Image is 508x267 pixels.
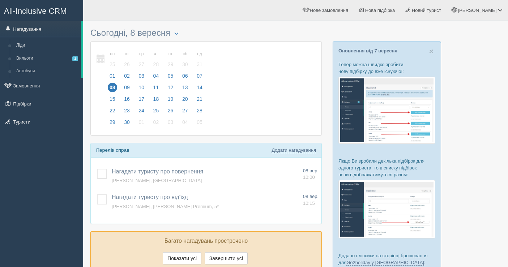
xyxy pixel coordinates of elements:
span: 27 [180,106,190,115]
span: 12 [166,83,175,92]
span: 01 [108,71,117,81]
span: 15 [108,94,117,104]
a: 30 [120,118,134,130]
a: Нагадати туристу про від'їзд [112,194,188,200]
small: пн [108,51,117,57]
a: 17 [135,95,148,107]
a: 01 [135,118,148,130]
a: 25 [149,107,163,118]
button: Close [429,47,434,55]
span: 2 [72,56,78,61]
a: нд 31 [193,47,205,72]
a: 13 [178,83,192,95]
a: 02 [120,72,134,83]
a: 22 [106,107,119,118]
a: 24 [135,107,148,118]
span: 04 [151,71,161,81]
span: 28 [151,60,161,69]
span: 27 [137,60,146,69]
a: 29 [106,118,119,130]
a: 14 [193,83,205,95]
a: 05 [164,72,178,83]
small: ср [137,51,146,57]
small: вт [122,51,132,57]
p: Якщо Ви зробили декілька підбірок для одного туриста, то в списку підбірок вони відображатимуться... [338,158,435,178]
span: 05 [166,71,175,81]
span: 01 [137,117,146,127]
small: нд [195,51,204,57]
a: 08 вер. 10:00 [303,168,319,181]
span: 13 [180,83,190,92]
span: 14 [195,83,204,92]
p: Тепер можна швидко зробити нову підбірку до вже існуючої: [338,61,435,75]
span: 24 [137,106,146,115]
small: сб [180,51,190,57]
a: 11 [149,83,163,95]
a: 06 [178,72,192,83]
a: 16 [120,95,134,107]
span: 06 [180,71,190,81]
span: 02 [122,71,132,81]
span: 26 [122,60,132,69]
a: 12 [164,83,178,95]
span: 31 [195,60,204,69]
span: 28 [195,106,204,115]
a: чт 28 [149,47,163,72]
a: [PERSON_NAME], [GEOGRAPHIC_DATA] [112,178,202,183]
a: Нагадати туристу про повернення [112,168,203,175]
span: 02 [151,117,161,127]
span: 26 [166,106,175,115]
a: Вильоти2 [13,52,81,65]
a: Go2holiday у [GEOGRAPHIC_DATA] [346,260,424,266]
span: 10:00 [303,175,315,180]
a: 05 [193,118,205,130]
span: 10:15 [303,201,315,206]
a: 03 [135,72,148,83]
span: Новий турист [412,8,441,13]
span: 23 [122,106,132,115]
p: Багато нагадувань прострочено [96,237,316,245]
span: 21 [195,94,204,104]
img: %D0%BF%D1%96%D0%B4%D0%B1%D1%96%D1%80%D0%BA%D0%B8-%D0%B3%D1%80%D1%83%D0%BF%D0%B0-%D1%81%D1%80%D0%B... [338,180,435,238]
span: 30 [122,117,132,127]
a: пт 29 [164,47,178,72]
span: 04 [180,117,190,127]
a: All-Inclusive CRM [0,0,83,20]
a: пн 25 [106,47,119,72]
span: 10 [137,83,146,92]
span: 19 [166,94,175,104]
span: 03 [166,117,175,127]
span: 20 [180,94,190,104]
button: Показати усі [163,252,201,264]
a: 08 вер. 10:15 [303,193,319,207]
span: 29 [108,117,117,127]
img: %D0%BF%D1%96%D0%B4%D0%B1%D1%96%D1%80%D0%BA%D0%B0-%D1%82%D1%83%D1%80%D0%B8%D1%81%D1%82%D1%83-%D1%8... [338,77,435,143]
a: Автобуси [13,65,81,78]
a: 26 [164,107,178,118]
span: 03 [137,71,146,81]
small: пт [166,51,175,57]
a: Ліди [13,39,81,52]
a: ср 27 [135,47,148,72]
a: Оновлення від 7 вересня [338,48,397,53]
span: 09 [122,83,132,92]
span: 08 [108,83,117,92]
span: Нове замовлення [310,8,348,13]
a: 08 [106,83,119,95]
span: 18 [151,94,161,104]
span: 05 [195,117,204,127]
a: 04 [178,118,192,130]
span: 22 [108,106,117,115]
span: 25 [108,60,117,69]
span: 30 [180,60,190,69]
a: 21 [193,95,205,107]
p: Додано плюсики на сторінці бронювання для : [338,252,435,266]
a: Додати нагадування [272,147,316,153]
span: 08 вер. [303,194,319,199]
a: 15 [106,95,119,107]
span: 07 [195,71,204,81]
a: 02 [149,118,163,130]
